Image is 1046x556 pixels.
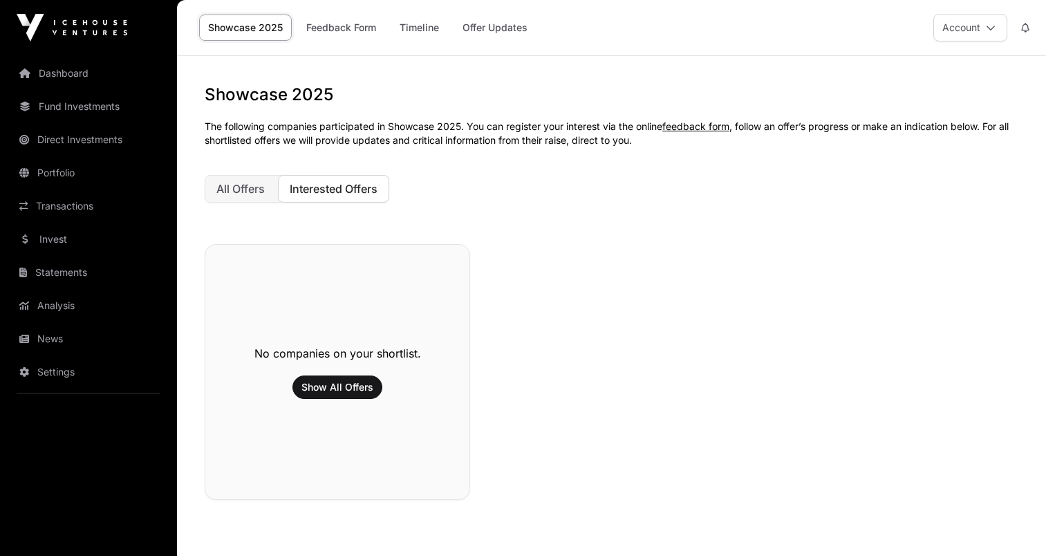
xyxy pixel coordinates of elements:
[278,175,389,203] button: Interested Offers
[11,357,166,387] a: Settings
[17,14,127,41] img: Icehouse Ventures Logo
[199,15,292,41] a: Showcase 2025
[11,224,166,254] a: Invest
[205,84,1018,106] h1: Showcase 2025
[301,380,373,394] span: Show All Offers
[11,91,166,122] a: Fund Investments
[933,14,1007,41] button: Account
[11,191,166,221] a: Transactions
[205,175,277,203] button: All Offers
[11,324,166,354] a: News
[254,345,421,362] h2: No companies on your shortlist.
[216,182,265,196] span: All Offers
[11,58,166,89] a: Dashboard
[292,376,382,399] button: Show All Offers
[297,15,385,41] a: Feedback Form
[205,120,1018,147] p: The following companies participated in Showcase 2025. You can register your interest via the onl...
[11,257,166,288] a: Statements
[11,124,166,155] a: Direct Investments
[454,15,536,41] a: Offer Updates
[391,15,448,41] a: Timeline
[977,490,1046,556] iframe: Chat Widget
[290,182,377,196] span: Interested Offers
[11,158,166,188] a: Portfolio
[11,290,166,321] a: Analysis
[662,120,729,132] a: feedback form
